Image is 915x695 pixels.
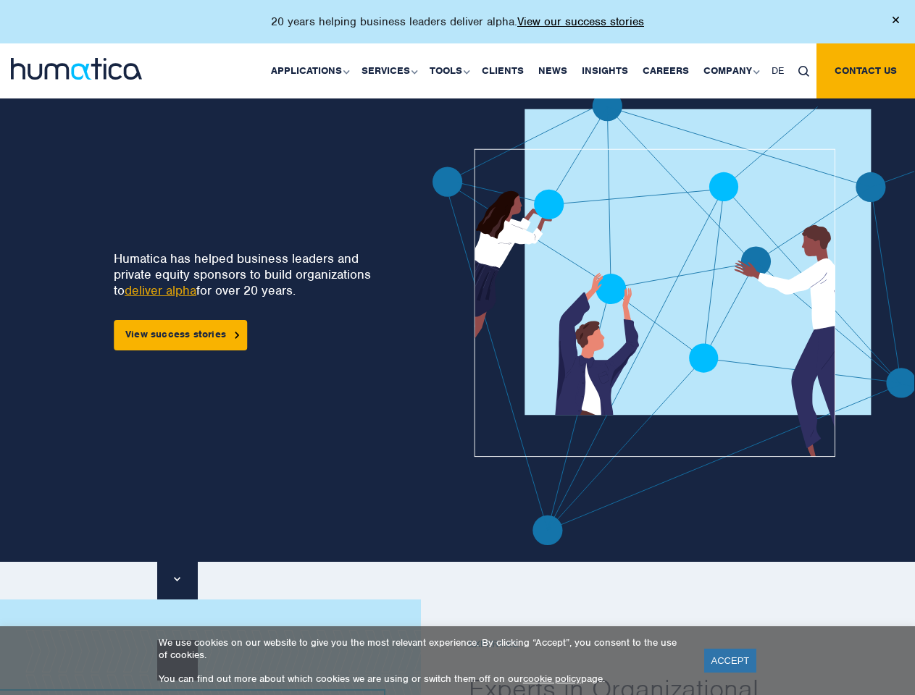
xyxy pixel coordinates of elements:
[575,43,635,98] a: Insights
[159,636,686,661] p: We use cookies on our website to give you the most relevant experience. By clicking “Accept”, you...
[271,14,644,29] p: 20 years helping business leaders deliver alpha.
[523,673,581,685] a: cookie policy
[816,43,915,98] a: Contact us
[264,43,354,98] a: Applications
[772,64,784,77] span: DE
[125,282,196,298] a: deliver alpha
[235,332,239,338] img: arrowicon
[11,58,142,80] img: logo
[696,43,764,98] a: Company
[475,43,531,98] a: Clients
[764,43,791,98] a: DE
[159,673,686,685] p: You can find out more about which cookies we are using or switch them off on our page.
[798,66,809,77] img: search_icon
[422,43,475,98] a: Tools
[354,43,422,98] a: Services
[114,320,247,350] a: View success stories
[174,577,180,581] img: downarrow
[635,43,696,98] a: Careers
[517,14,644,29] a: View our success stories
[114,250,380,298] p: Humatica has helped business leaders and private equity sponsors to build organizations to for ov...
[531,43,575,98] a: News
[704,649,757,673] a: ACCEPT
